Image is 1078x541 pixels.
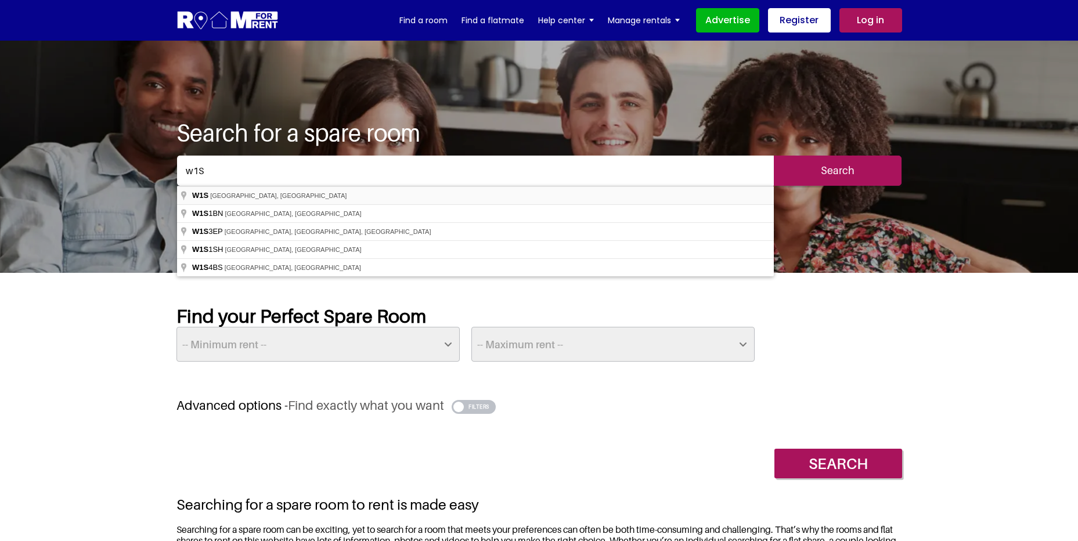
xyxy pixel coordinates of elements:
h1: Search for a spare room [176,118,902,146]
a: Log in [839,8,902,33]
span: 1SH [192,245,225,254]
span: [GEOGRAPHIC_DATA], [GEOGRAPHIC_DATA] [225,264,361,271]
span: W1S [192,191,208,200]
span: W1S [192,245,208,254]
a: Help center [538,12,594,29]
span: [GEOGRAPHIC_DATA], [GEOGRAPHIC_DATA] [210,192,347,199]
img: Logo for Room for Rent, featuring a welcoming design with a house icon and modern typography [176,10,279,31]
span: W1S [192,209,208,218]
a: Advertise [696,8,759,33]
input: Search [774,156,902,186]
span: 4BS [192,263,225,272]
span: Find exactly what you want [288,398,444,413]
h3: Advanced options - [176,398,902,413]
span: [GEOGRAPHIC_DATA], [GEOGRAPHIC_DATA] [225,210,361,217]
span: [GEOGRAPHIC_DATA], [GEOGRAPHIC_DATA] [225,246,361,253]
input: Search [774,449,902,478]
h2: Searching for a spare room to rent is made easy [176,496,902,513]
a: Find a flatmate [462,12,524,29]
strong: Find your Perfect Spare Room [176,305,426,327]
span: 3EP [192,227,225,236]
a: Register [768,8,831,33]
a: Manage rentals [608,12,680,29]
span: W1S [192,263,208,272]
input: Where do you want to live. Search by town or postcode [177,156,774,186]
span: [GEOGRAPHIC_DATA], [GEOGRAPHIC_DATA], [GEOGRAPHIC_DATA] [225,228,431,235]
span: 1BN [192,209,225,218]
a: Find a room [399,12,448,29]
span: W1S [192,227,208,236]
